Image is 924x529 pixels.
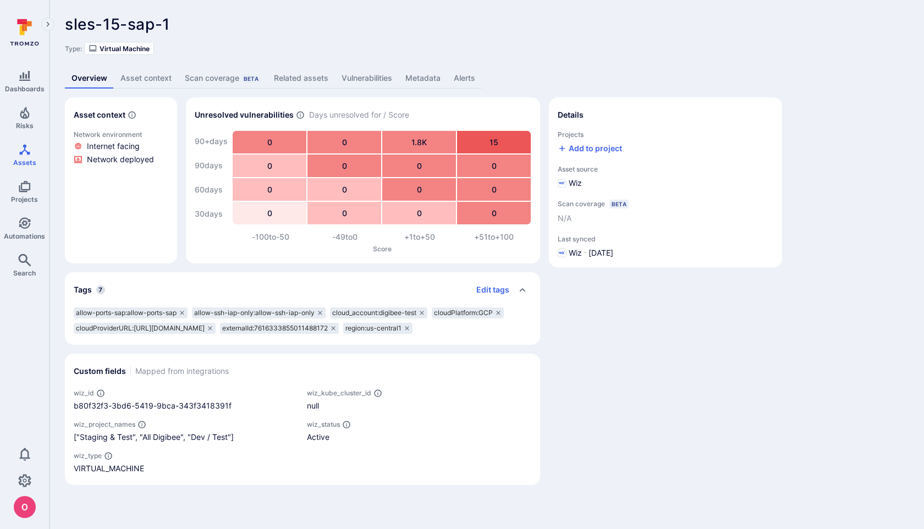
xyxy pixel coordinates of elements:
[76,324,205,333] span: cloudProviderURL:[URL][DOMAIN_NAME]
[447,68,482,89] a: Alerts
[382,202,456,224] div: 0
[558,130,773,139] span: Projects
[609,200,629,208] div: Beta
[241,74,261,83] div: Beta
[220,323,339,334] div: externalId:7616333855011488172
[307,178,381,201] div: 0
[307,155,381,177] div: 0
[74,462,298,474] div: VIRTUAL_MACHINE
[74,109,125,120] h2: Asset context
[195,155,228,177] div: 90 days
[457,232,532,243] div: +51 to +100
[382,131,456,153] div: 1.8K
[267,68,335,89] a: Related assets
[345,324,402,333] span: region:us-central1
[135,366,229,377] span: Mapped from integrations
[65,68,114,89] a: Overview
[13,158,36,167] span: Assets
[195,109,294,120] h2: Unresolved vulnerabilities
[558,235,773,243] span: Last synced
[332,308,416,317] span: cloud_account:digibee-test
[308,232,383,243] div: -49 to 0
[233,178,306,201] div: 0
[44,20,52,29] i: Expand navigation menu
[74,323,216,334] div: cloudProviderURL:[URL][DOMAIN_NAME]
[382,155,456,177] div: 0
[65,272,540,307] div: Collapse tags
[195,203,228,225] div: 30 days
[307,420,340,428] span: wiz_status
[74,141,168,152] li: Internet facing
[434,308,493,317] span: cloudPlatform:GCP
[74,420,135,428] span: wiz_project_names
[14,496,36,518] div: oleg malkov
[457,202,531,224] div: 0
[558,165,773,173] span: Asset source
[195,130,228,152] div: 90+ days
[65,45,82,53] span: Type:
[457,155,531,177] div: 0
[233,245,531,253] p: Score
[41,18,54,31] button: Expand navigation menu
[468,281,509,299] button: Edit tags
[233,131,306,153] div: 0
[185,73,261,84] div: Scan coverage
[558,109,584,120] h2: Details
[74,307,188,318] div: allow-ports-sap:allow-ports-sap
[194,308,315,317] span: allow-ssh-iap-only:allow-ssh-iap-only
[74,389,94,397] span: wiz_id
[432,307,504,318] div: cloudPlatform:GCP
[74,366,126,377] h2: Custom fields
[13,269,36,277] span: Search
[76,308,177,317] span: allow-ports-sap:allow-ports-sap
[233,202,306,224] div: 0
[343,323,413,334] div: region:us-central1
[65,354,540,485] section: custom fields card
[457,131,531,153] div: 15
[11,195,38,203] span: Projects
[569,247,582,258] span: Wiz
[114,68,178,89] a: Asset context
[233,155,306,177] div: 0
[74,154,168,165] li: Network deployed
[307,389,371,397] span: wiz_kube_cluster_id
[4,232,45,240] span: Automations
[584,247,586,258] p: ·
[296,109,305,121] span: Number of vulnerabilities in status ‘Open’ ‘Triaged’ and ‘In process’ divided by score and scanne...
[309,109,409,121] span: Days unresolved for / Score
[192,307,326,318] div: allow-ssh-iap-only:allow-ssh-iap-only
[307,431,531,443] div: Active
[399,68,447,89] a: Metadata
[128,111,136,119] svg: Automatically discovered context associated with the asset
[74,451,102,460] span: wiz_type
[96,285,105,294] span: 7
[558,143,622,154] button: Add to project
[588,247,613,258] span: [DATE]
[335,68,399,89] a: Vulnerabilities
[382,232,457,243] div: +1 to +50
[5,85,45,93] span: Dashboards
[74,431,298,443] div: ["Staging & Test", "All Digibee", "Dev / Test"]
[558,200,605,208] span: Scan coverage
[558,213,571,224] span: N/A
[558,178,582,189] div: Wiz
[457,178,531,201] div: 0
[16,122,34,130] span: Risks
[307,202,381,224] div: 0
[382,178,456,201] div: 0
[307,400,531,411] div: null
[14,496,36,518] img: ACg8ocJcCe-YbLxGm5tc0PuNRxmgP8aEm0RBXn6duO8aeMVK9zjHhw=s96-c
[100,45,150,53] span: Virtual Machine
[233,232,308,243] div: -100 to -50
[65,68,909,89] div: Asset tabs
[222,324,328,333] span: externalId:7616333855011488172
[195,179,228,201] div: 60 days
[74,284,92,295] h2: Tags
[330,307,427,318] div: cloud_account:digibee-test
[74,400,298,411] div: b80f32f3-3bd6-5419-9bca-343f3418391f
[71,128,170,167] a: Click to view evidence
[307,131,381,153] div: 0
[65,15,170,34] span: sles-15-sap-1
[74,130,168,139] p: Network environment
